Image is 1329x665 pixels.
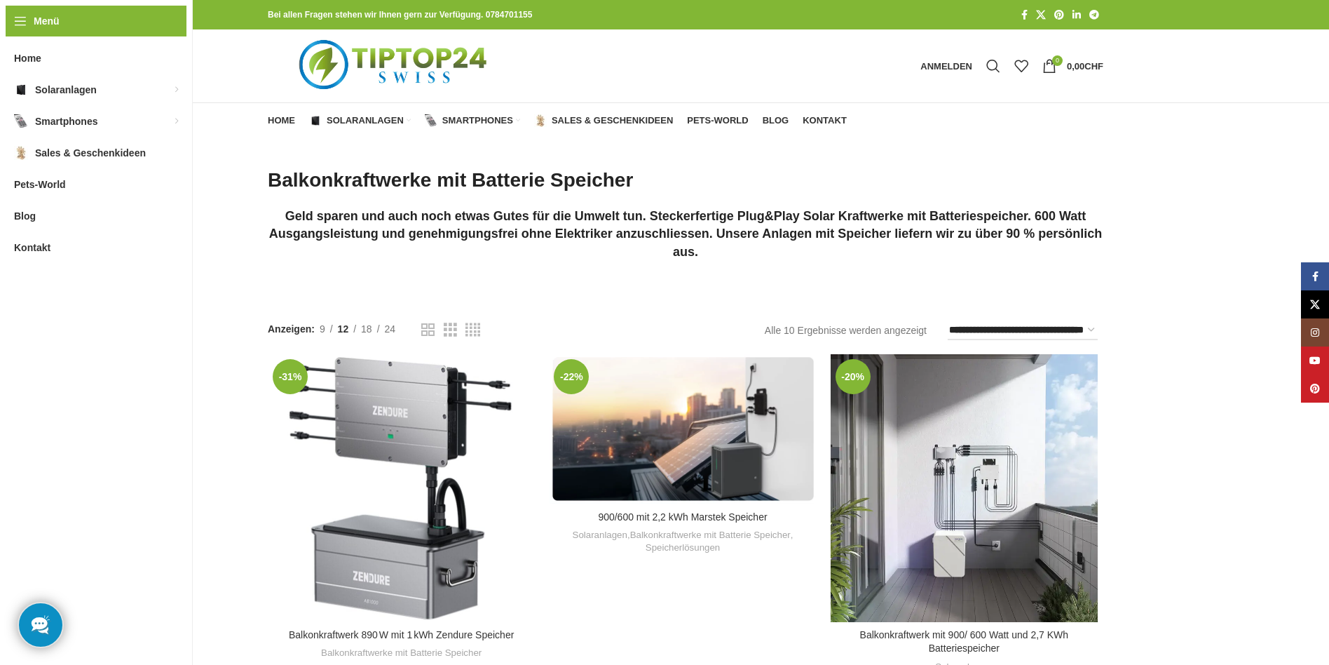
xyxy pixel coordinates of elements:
[948,321,1098,341] select: Shop-Reihenfolge
[361,323,372,335] span: 18
[1301,290,1329,318] a: X Social Link
[1301,375,1329,403] a: Pinterest Social Link
[14,203,36,229] span: Blog
[549,354,816,504] a: 900/600 mit 2,2 kWh Marstek Speicher
[14,46,41,71] span: Home
[763,115,789,126] span: Blog
[763,107,789,135] a: Blog
[14,114,28,128] img: Smartphones
[425,107,520,135] a: Smartphones
[765,323,927,338] p: Alle 10 Ergebnisse werden angezeigt
[598,511,767,523] a: 900/600 mit 2,2 kWh Marstek Speicher
[268,115,295,126] span: Home
[860,629,1069,654] a: Balkonkraftwerk mit 900/ 600 Watt und 2,7 KWh Batteriespeicher
[920,62,972,71] span: Anmelden
[554,359,589,394] span: -22%
[333,321,354,337] a: 12
[269,209,1103,258] strong: Geld sparen und auch noch etwas Gutes für die Umwelt tun. Steckerfertige Plug&Play Solar Kraftwer...
[35,77,97,102] span: Solaranlagen
[268,60,522,71] a: Logo der Website
[687,107,748,135] a: Pets-World
[1068,6,1085,25] a: LinkedIn Social Link
[14,172,66,197] span: Pets-World
[268,10,532,20] strong: Bei allen Fragen stehen wir Ihnen gern zur Verfügung. 0784701155
[273,359,308,394] span: -31%
[35,140,146,166] span: Sales & Geschenkideen
[913,52,979,80] a: Anmelden
[831,354,1098,622] a: Balkonkraftwerk mit 900/ 600 Watt und 2,7 KWh Batteriespeicher
[836,359,871,394] span: -20%
[1067,61,1103,72] bdi: 0,00
[35,109,97,134] span: Smartphones
[534,114,547,127] img: Sales & Geschenkideen
[309,107,411,135] a: Solaranlagen
[465,321,480,339] a: Rasteransicht 4
[442,115,513,126] span: Smartphones
[1301,262,1329,290] a: Facebook Social Link
[268,107,295,135] a: Home
[14,83,28,97] img: Solaranlagen
[385,323,396,335] span: 24
[646,542,720,555] a: Speicherlösungen
[444,321,457,339] a: Rasteransicht 3
[1301,347,1329,375] a: YouTube Social Link
[356,321,377,337] a: 18
[268,29,522,102] img: Tiptop24 Nachhaltige & Faire Produkte
[14,235,50,260] span: Kontakt
[320,323,325,335] span: 9
[315,321,330,337] a: 9
[327,115,404,126] span: Solaranlagen
[1007,52,1035,80] div: Meine Wunschliste
[556,529,809,555] div: , ,
[1085,6,1103,25] a: Telegram Social Link
[534,107,673,135] a: Sales & Geschenkideen
[14,146,28,160] img: Sales & Geschenkideen
[552,115,673,126] span: Sales & Geschenkideen
[425,114,437,127] img: Smartphones
[1301,318,1329,347] a: Instagram Social Link
[268,354,535,622] a: Balkonkraftwerk 890 W mit 1 kWh Zendure Speicher
[421,321,435,339] a: Rasteransicht 2
[268,166,1103,194] h1: Balkonkraftwerke mit Batterie Speicher
[687,115,748,126] span: Pets-World
[268,321,315,337] span: Anzeigen
[338,323,349,335] span: 12
[1052,55,1063,66] span: 0
[1032,6,1050,25] a: X Social Link
[1084,61,1103,72] span: CHF
[803,115,847,126] span: Kontakt
[1050,6,1068,25] a: Pinterest Social Link
[803,107,847,135] a: Kontakt
[1035,52,1110,80] a: 0 0,00CHF
[321,647,482,660] a: Balkonkraftwerke mit Batterie Speicher
[1017,6,1032,25] a: Facebook Social Link
[573,529,627,542] a: Solaranlagen
[979,52,1007,80] a: Suche
[261,107,854,135] div: Hauptnavigation
[380,321,401,337] a: 24
[630,529,791,542] a: Balkonkraftwerke mit Batterie Speicher
[309,114,322,127] img: Solaranlagen
[34,13,60,29] span: Menü
[289,629,514,640] a: Balkonkraftwerk 890 W mit 1 kWh Zendure Speicher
